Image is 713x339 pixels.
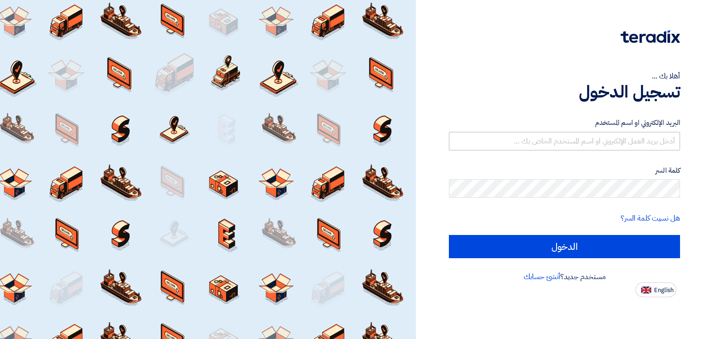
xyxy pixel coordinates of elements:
[641,287,651,293] img: en-US.png
[449,165,680,176] label: كلمة السر
[449,271,680,282] div: مستخدم جديد؟
[449,82,680,102] h1: تسجيل الدخول
[621,30,680,43] img: Teradix logo
[449,117,680,128] label: البريد الإلكتروني او اسم المستخدم
[621,213,680,224] a: هل نسيت كلمة السر؟
[449,132,680,150] input: أدخل بريد العمل الإلكتروني او اسم المستخدم الخاص بك ...
[654,287,674,293] span: English
[524,271,560,282] a: أنشئ حسابك
[635,282,676,297] button: English
[449,235,680,258] input: الدخول
[449,71,680,82] div: أهلا بك ...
